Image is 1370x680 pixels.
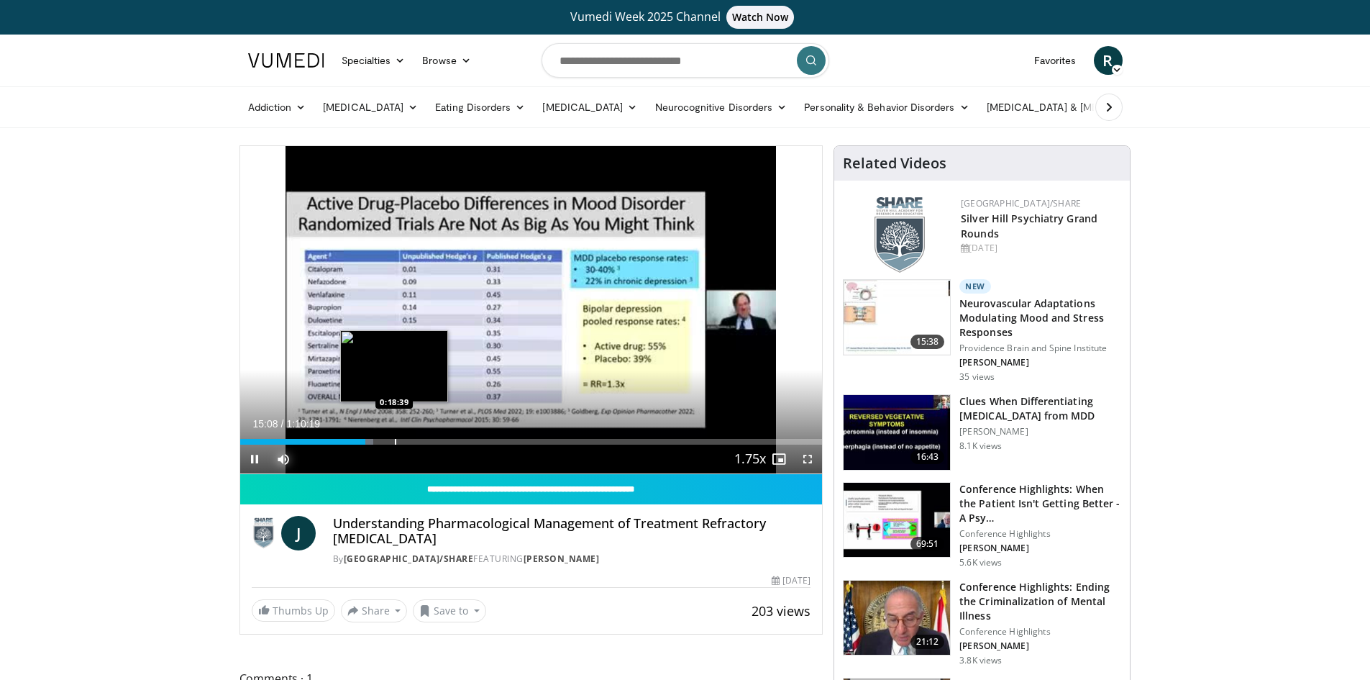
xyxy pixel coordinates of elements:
p: 8.1K views [959,440,1002,452]
p: 3.8K views [959,655,1002,666]
p: Conference Highlights [959,626,1121,638]
div: Progress Bar [240,439,823,445]
a: Thumbs Up [252,599,335,622]
p: 5.6K views [959,557,1002,568]
span: / [281,418,284,430]
button: Playback Rate [736,445,764,473]
img: a6520382-d332-4ed3-9891-ee688fa49237.150x105_q85_crop-smart_upscale.jpg [844,395,950,470]
a: [MEDICAL_DATA] [314,93,426,122]
p: Providence Brain and Spine Institute [959,343,1121,354]
p: [PERSON_NAME] [959,426,1121,438]
a: [MEDICAL_DATA] [534,93,646,122]
a: J [281,516,316,550]
a: 16:43 Clues When Differentiating [MEDICAL_DATA] from MDD [PERSON_NAME] 8.1K views [843,394,1121,471]
img: image.jpeg [340,330,448,402]
h3: Conference Highlights: When the Patient Isn't Getting Better - A Psy… [959,482,1121,525]
a: Silver Hill Psychiatry Grand Rounds [961,212,1097,240]
span: 15:38 [910,335,945,349]
h4: Related Videos [843,155,946,172]
span: 16:43 [910,450,945,464]
a: 15:38 New Neurovascular Adaptations Modulating Mood and Stress Responses Providence Brain and Spi... [843,279,1121,383]
img: 4362ec9e-0993-4580-bfd4-8e18d57e1d49.150x105_q85_crop-smart_upscale.jpg [844,483,950,558]
span: 69:51 [910,537,945,551]
p: [PERSON_NAME] [959,640,1121,652]
span: 1:10:19 [286,418,320,430]
button: Mute [269,445,298,473]
h3: Neurovascular Adaptations Modulating Mood and Stress Responses [959,296,1121,340]
span: 203 views [752,602,810,620]
a: Favorites [1026,46,1085,75]
img: VuMedi Logo [248,53,324,68]
a: Eating Disorders [426,93,534,122]
a: [GEOGRAPHIC_DATA]/SHARE [961,197,1081,209]
img: Silver Hill Hospital/SHARE [252,516,275,550]
span: Watch Now [726,6,795,29]
h3: Conference Highlights: Ending the Criminalization of Mental Illness [959,580,1121,623]
a: [MEDICAL_DATA] & [MEDICAL_DATA] [978,93,1184,122]
a: 69:51 Conference Highlights: When the Patient Isn't Getting Better - A Psy… Conference Highlights... [843,482,1121,568]
a: Browse [414,46,480,75]
span: 15:08 [253,418,278,430]
a: Personality & Behavior Disorders [795,93,977,122]
button: Pause [240,445,269,473]
button: Share [341,599,408,622]
button: Save to [413,599,486,622]
p: New [959,279,991,294]
img: 4562edde-ec7e-4758-8328-0659f7ef333d.150x105_q85_crop-smart_upscale.jpg [844,280,950,355]
video-js: Video Player [240,146,823,474]
button: Fullscreen [793,445,822,473]
a: Addiction [239,93,315,122]
p: Conference Highlights [959,528,1121,540]
a: Specialties [333,46,414,75]
a: R [1094,46,1123,75]
button: Enable picture-in-picture mode [764,445,793,473]
a: [PERSON_NAME] [524,553,600,565]
a: Vumedi Week 2025 ChannelWatch Now [250,6,1120,29]
h3: Clues When Differentiating [MEDICAL_DATA] from MDD [959,394,1121,423]
img: f8aaeb6d-318f-4fcf-bd1d-54ce21f29e87.png.150x105_q85_autocrop_double_scale_upscale_version-0.2.png [874,197,925,273]
input: Search topics, interventions [542,43,829,78]
p: [PERSON_NAME] [959,543,1121,554]
span: 21:12 [910,635,945,649]
p: [PERSON_NAME] [959,357,1121,368]
h4: Understanding Pharmacological Management of Treatment Refractory [MEDICAL_DATA] [333,516,811,547]
div: By FEATURING [333,553,811,566]
img: 1419e6f0-d69a-482b-b3ae-1573189bf46e.150x105_q85_crop-smart_upscale.jpg [844,581,950,656]
a: Neurocognitive Disorders [647,93,796,122]
p: 35 views [959,371,995,383]
a: 21:12 Conference Highlights: Ending the Criminalization of Mental Illness Conference Highlights [... [843,580,1121,666]
div: [DATE] [772,574,810,587]
a: [GEOGRAPHIC_DATA]/SHARE [344,553,474,565]
div: [DATE] [961,242,1118,255]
